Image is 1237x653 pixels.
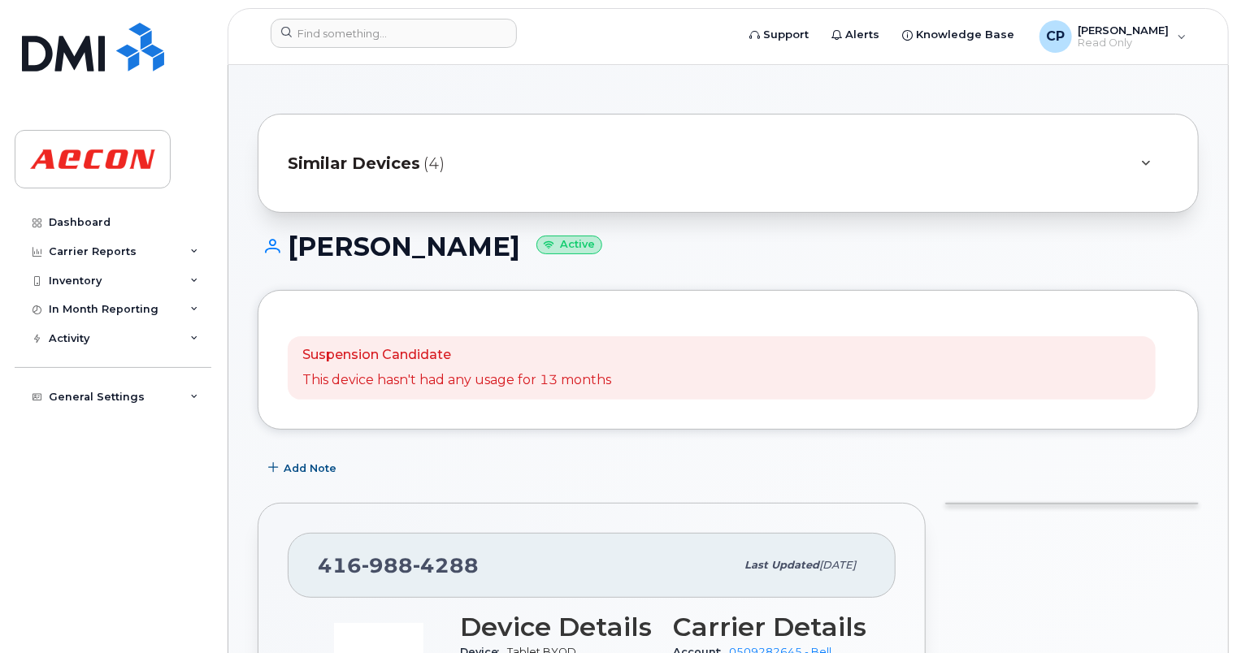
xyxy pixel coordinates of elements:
[284,461,336,476] span: Add Note
[460,612,653,642] h3: Device Details
[302,371,611,390] p: This device hasn't had any usage for 13 months
[819,559,856,571] span: [DATE]
[744,559,819,571] span: Last updated
[258,232,1199,261] h1: [PERSON_NAME]
[536,236,602,254] small: Active
[362,553,413,577] span: 988
[288,152,420,175] span: Similar Devices
[302,346,611,365] p: Suspension Candidate
[318,553,479,577] span: 416
[423,152,445,175] span: (4)
[258,454,350,483] button: Add Note
[413,553,479,577] span: 4288
[673,612,866,642] h3: Carrier Details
